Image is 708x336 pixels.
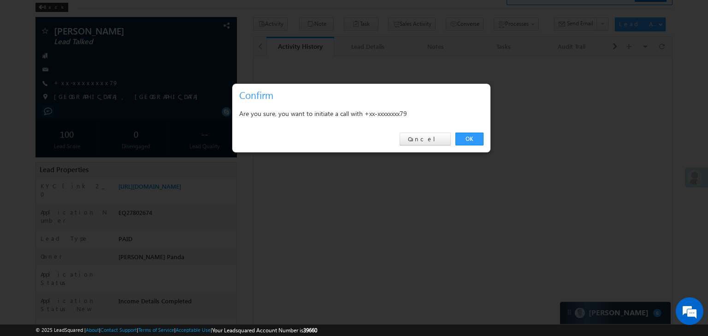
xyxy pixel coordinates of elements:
a: Cancel [400,133,451,145]
h3: Confirm [239,87,487,103]
span: Your Leadsquared Account Number is [212,327,317,334]
a: About [86,327,99,333]
span: 39660 [303,327,317,334]
a: OK [455,133,484,145]
span: © 2025 LeadSquared | | | | | [35,326,317,335]
a: Terms of Service [138,327,174,333]
a: Acceptable Use [176,327,211,333]
div: Are you sure, you want to initiate a call with +xx-xxxxxxxx79 [239,108,484,119]
a: Contact Support [100,327,137,333]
